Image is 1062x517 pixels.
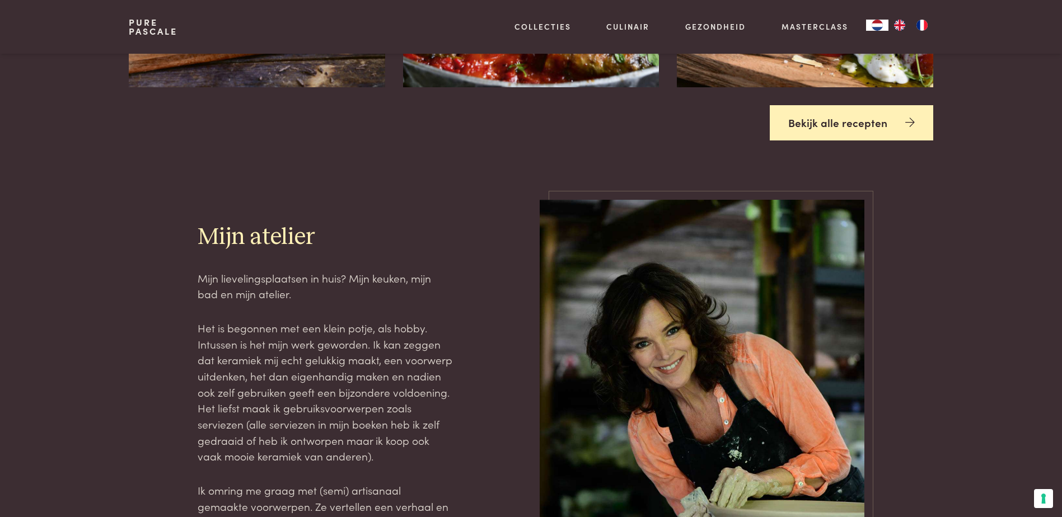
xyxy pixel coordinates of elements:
aside: Language selected: Nederlands [866,20,933,31]
p: Mijn lievelingsplaatsen in huis? Mijn keuken, mijn bad en mijn atelier. [198,270,454,302]
button: Uw voorkeuren voor toestemming voor trackingtechnologieën [1034,489,1053,508]
a: Collecties [514,21,571,32]
a: Culinair [606,21,649,32]
div: Language [866,20,888,31]
p: Het is begonnen met een klein potje, als hobby. Intussen is het mijn werk geworden. Ik kan zeggen... [198,320,454,464]
a: PurePascale [129,18,177,36]
a: Masterclass [782,21,848,32]
a: FR [911,20,933,31]
a: NL [866,20,888,31]
h2: Mijn atelier [198,223,454,252]
ul: Language list [888,20,933,31]
a: Bekijk alle recepten [770,105,933,140]
a: EN [888,20,911,31]
a: Gezondheid [685,21,746,32]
